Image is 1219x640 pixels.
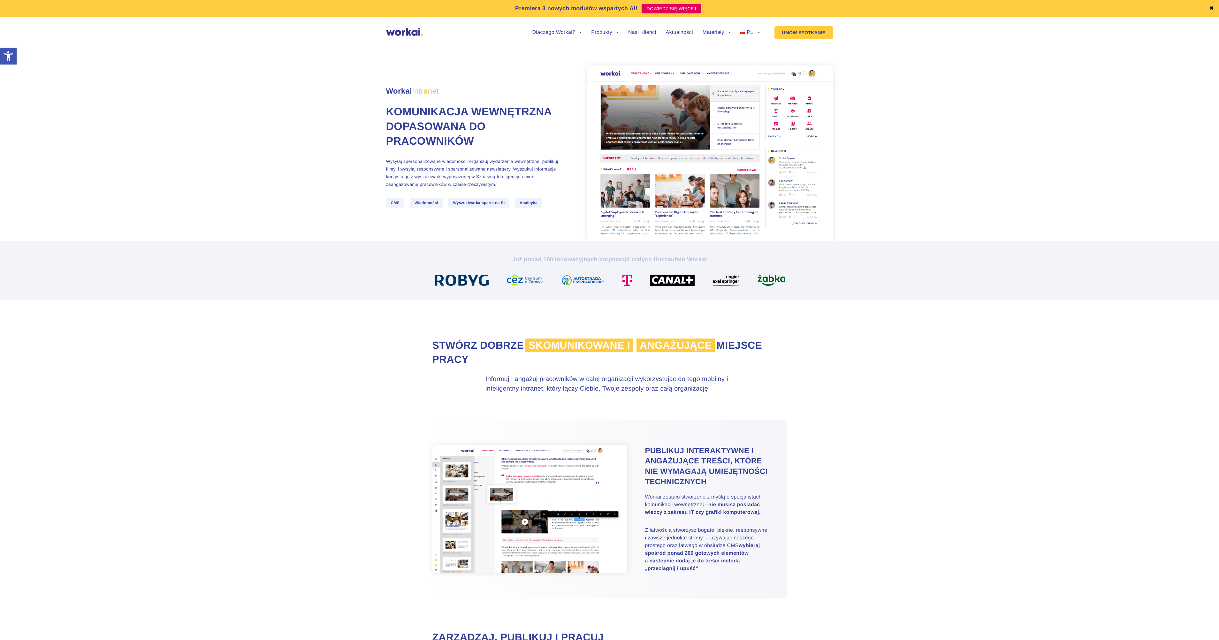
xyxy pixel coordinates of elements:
[666,30,693,35] a: Aktualności
[448,198,509,208] span: Wyszukiwarka oparta na SI
[515,4,637,13] p: Premiera 3 nowych modułów wspartych AI!
[645,543,760,571] strong: wybieraj spośród ponad 200 gotowych elementów a następnie dodaj je do treści metodą „przeciągnij ...
[645,493,771,516] p: Workai zostało stworzone z myślą o specjalistach komunikacji wewnętrznej –
[525,339,633,352] span: skomunikowane i
[642,4,701,13] a: DOWIEDZ SIĘ WIĘCEJ
[432,339,787,366] h2: Stwórz dobrze miejsce pracy
[628,256,665,263] i: i małych firm
[532,30,582,35] a: Dlaczego Workai?
[774,26,833,39] a: UMÓW SPOTKANIE
[412,87,439,95] em: Intranet
[386,198,405,208] span: CMS
[386,157,562,188] p: Wysyłaj spersonalizowane wiadomości, organizuj wydarzenia wewnętrzne, publikuj filmy, i wysyłaj r...
[645,502,761,515] strong: nie musisz posiadać wiedzy z zakresu IT czy grafiki komputerowej.
[485,374,734,393] h3: Informuj i angażuj pracowników w całej organizacji wykorzystując do tego mobilny i inteligentny i...
[645,446,771,487] h2: Publikuj interaktywne i angażujące treści, które nie wymagają umiejętności technicznych
[645,527,771,573] p: Z łatwością stworzysz bogate, piękne, responsywne i zawsze jednolite strony – używając naszego pr...
[386,105,562,149] h1: Komunikacja wewnętrzna dopasowana do pracowników
[410,198,443,208] span: Wiadomości
[747,30,753,35] span: PL
[591,30,619,35] a: Produkty
[432,255,787,263] h2: Już ponad 100 innowacyjnych korporacji zaufało Workai
[636,339,715,352] span: angażujące
[703,30,731,35] a: Materiały
[515,198,542,208] span: Analityka
[1209,6,1214,11] a: ✖
[386,80,439,95] span: Workai
[628,30,656,35] a: Nasi Klienci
